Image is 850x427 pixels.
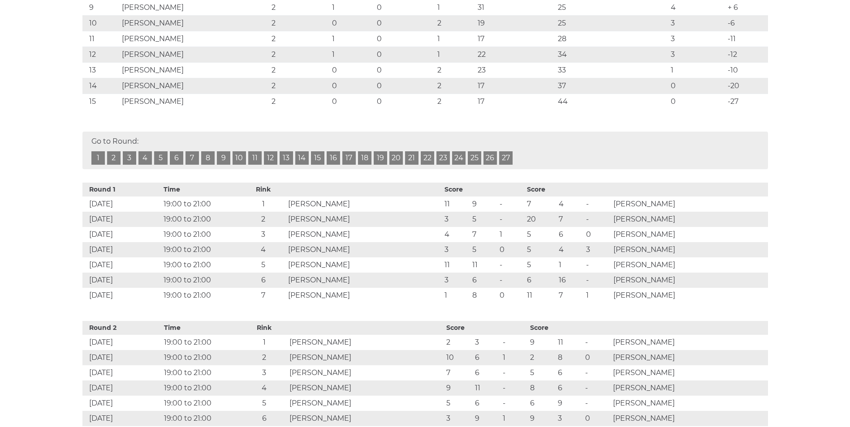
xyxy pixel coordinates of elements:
[330,78,374,94] td: 0
[375,15,435,31] td: 0
[375,47,435,62] td: 0
[242,380,287,396] td: 4
[725,94,768,109] td: -27
[162,380,242,396] td: 19:00 to 21:00
[295,151,309,165] a: 14
[389,151,403,165] a: 20
[287,335,444,350] td: [PERSON_NAME]
[82,273,162,288] td: [DATE]
[120,78,269,94] td: [PERSON_NAME]
[525,227,557,242] td: 5
[442,257,470,273] td: 11
[436,151,450,165] a: 23
[525,183,611,196] th: Score
[161,242,241,257] td: 19:00 to 21:00
[82,183,162,196] th: Round 1
[91,151,105,165] a: 1
[669,31,725,47] td: 3
[107,151,121,165] a: 2
[82,242,162,257] td: [DATE]
[444,380,473,396] td: 9
[375,94,435,109] td: 0
[725,31,768,47] td: -11
[583,350,611,365] td: 0
[584,288,611,303] td: 1
[375,31,435,47] td: 0
[286,212,442,227] td: [PERSON_NAME]
[82,257,162,273] td: [DATE]
[557,288,584,303] td: 7
[669,47,725,62] td: 3
[556,350,583,365] td: 8
[556,365,583,380] td: 6
[161,196,241,212] td: 19:00 to 21:00
[473,335,501,350] td: 3
[375,78,435,94] td: 0
[611,242,768,257] td: [PERSON_NAME]
[501,396,528,411] td: -
[473,396,501,411] td: 6
[120,15,269,31] td: [PERSON_NAME]
[269,15,330,31] td: 2
[442,212,470,227] td: 3
[442,227,470,242] td: 4
[583,380,611,396] td: -
[470,212,497,227] td: 5
[611,227,768,242] td: [PERSON_NAME]
[201,151,215,165] a: 8
[170,151,183,165] a: 6
[528,350,556,365] td: 2
[82,132,768,169] div: Go to Round:
[287,365,444,380] td: [PERSON_NAME]
[444,350,473,365] td: 10
[557,242,584,257] td: 4
[473,380,501,396] td: 11
[82,380,162,396] td: [DATE]
[501,380,528,396] td: -
[330,15,374,31] td: 0
[82,196,162,212] td: [DATE]
[475,62,555,78] td: 23
[82,62,120,78] td: 13
[269,62,330,78] td: 2
[162,321,242,335] th: Time
[217,151,230,165] a: 9
[280,151,293,165] a: 13
[161,227,241,242] td: 19:00 to 21:00
[584,227,611,242] td: 0
[452,151,466,165] a: 24
[286,227,442,242] td: [PERSON_NAME]
[248,151,262,165] a: 11
[82,78,120,94] td: 14
[286,242,442,257] td: [PERSON_NAME]
[669,78,725,94] td: 0
[611,335,768,350] td: [PERSON_NAME]
[611,288,768,303] td: [PERSON_NAME]
[82,212,162,227] td: [DATE]
[473,365,501,380] td: 6
[475,31,555,47] td: 17
[241,183,286,196] th: Rink
[669,94,725,109] td: 0
[501,335,528,350] td: -
[242,396,287,411] td: 5
[528,335,556,350] td: 9
[444,321,528,335] th: Score
[528,396,556,411] td: 6
[525,212,557,227] td: 20
[584,212,611,227] td: -
[611,396,768,411] td: [PERSON_NAME]
[442,273,470,288] td: 3
[241,257,286,273] td: 5
[528,411,556,426] td: 9
[525,257,557,273] td: 5
[525,273,557,288] td: 6
[470,242,497,257] td: 5
[557,257,584,273] td: 1
[154,151,168,165] a: 5
[241,212,286,227] td: 2
[497,212,525,227] td: -
[82,350,162,365] td: [DATE]
[82,321,162,335] th: Round 2
[497,227,525,242] td: 1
